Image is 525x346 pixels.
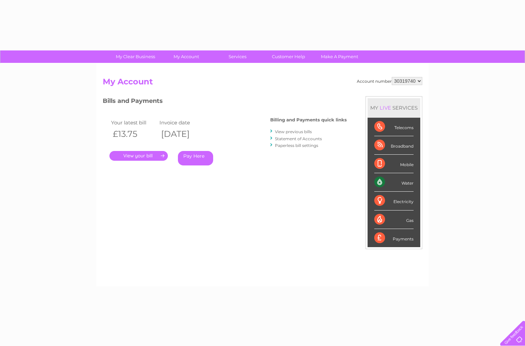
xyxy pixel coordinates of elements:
td: Your latest bill [109,118,158,127]
div: Telecoms [374,118,414,136]
div: Payments [374,229,414,247]
th: [DATE] [158,127,206,141]
a: My Clear Business [108,50,163,63]
a: Make A Payment [312,50,367,63]
h3: Bills and Payments [103,96,347,108]
a: Services [210,50,265,63]
a: My Account [159,50,214,63]
div: Electricity [374,192,414,210]
th: £13.75 [109,127,158,141]
a: View previous bills [275,129,312,134]
div: Mobile [374,155,414,173]
a: Pay Here [178,151,213,165]
div: LIVE [378,105,392,111]
td: Invoice date [158,118,206,127]
div: Account number [357,77,422,85]
a: Statement of Accounts [275,136,322,141]
a: Paperless bill settings [275,143,318,148]
div: Broadband [374,136,414,155]
a: . [109,151,168,161]
a: Customer Help [261,50,316,63]
h4: Billing and Payments quick links [270,117,347,122]
div: Gas [374,210,414,229]
div: MY SERVICES [368,98,420,117]
h2: My Account [103,77,422,90]
div: Water [374,173,414,192]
